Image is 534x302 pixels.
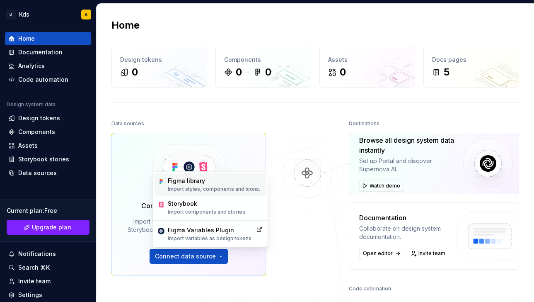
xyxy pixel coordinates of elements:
a: Storybook stories [5,153,91,166]
div: Storybook stories [18,155,69,163]
div: 0 [340,66,346,79]
a: Design tokens [5,112,91,125]
div: A [85,11,88,18]
a: Data sources [5,166,91,180]
a: Documentation [5,46,91,59]
div: Design tokens [120,56,198,64]
button: Search ⌘K [5,261,91,274]
div: Documentation [18,48,63,56]
span: Watch demo [370,183,400,189]
div: Code automation [349,283,391,295]
div: Design system data [7,101,56,108]
div: 5 [444,66,449,79]
div: 0 [265,66,271,79]
div: Import Figma components, variables and Storybook stories to build your docs and run automations. [123,217,254,242]
div: 0 [236,66,242,79]
div: Invite team [18,277,51,285]
div: Assets [328,56,406,64]
div: Components [18,128,55,136]
div: Current plan : Free [7,207,89,215]
div: Browse all design system data instantly [359,135,463,155]
a: Assets0 [319,47,415,88]
button: DKdsA [2,5,94,23]
div: Storybook [168,200,246,208]
div: Collaborate on design system documentation. [359,224,449,241]
span: Connect data source [155,252,216,261]
div: Code automation [18,75,68,84]
p: Import styles, components and icons. [168,186,260,192]
a: Invite team [408,248,449,259]
div: Documentation [359,213,449,223]
div: Figma Variables Plugin [168,226,253,234]
a: Assets [5,139,91,152]
div: Docs pages [432,56,510,64]
div: Kds [19,10,29,19]
div: Components [224,56,302,64]
div: Set up Portal and discover Supernova AI. [359,157,463,173]
a: Home [5,32,91,45]
p: Import variables as design tokens. [168,235,253,242]
a: Open editor [359,248,403,259]
a: Upgrade plan [7,220,89,235]
button: Notifications [5,247,91,261]
span: Upgrade plan [32,223,71,231]
a: Design tokens0 [111,47,207,88]
p: Import components and stories. [168,209,246,215]
div: Destinations [349,118,379,129]
div: Notifications [18,250,56,258]
a: Analytics [5,59,91,73]
div: Analytics [18,62,45,70]
h2: Home [111,19,140,32]
div: Connect Figma and Storybook [141,201,236,211]
div: Figma library [168,177,260,185]
div: Search ⌘K [18,263,50,272]
div: Design tokens [18,114,60,122]
div: Data sources [111,118,144,129]
div: 0 [132,66,138,79]
div: Home [18,34,35,43]
span: Invite team [418,250,445,257]
button: Watch demo [359,180,404,192]
a: Components00 [215,47,311,88]
a: Code automation [5,73,91,86]
div: D [6,10,16,19]
div: Data sources [18,169,57,177]
a: Docs pages5 [423,47,519,88]
div: Settings [18,291,42,299]
span: Open editor [363,250,393,257]
div: Assets [18,141,38,150]
a: Invite team [5,275,91,288]
button: Connect data source [150,249,228,264]
a: Settings [5,288,91,302]
a: Components [5,125,91,139]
